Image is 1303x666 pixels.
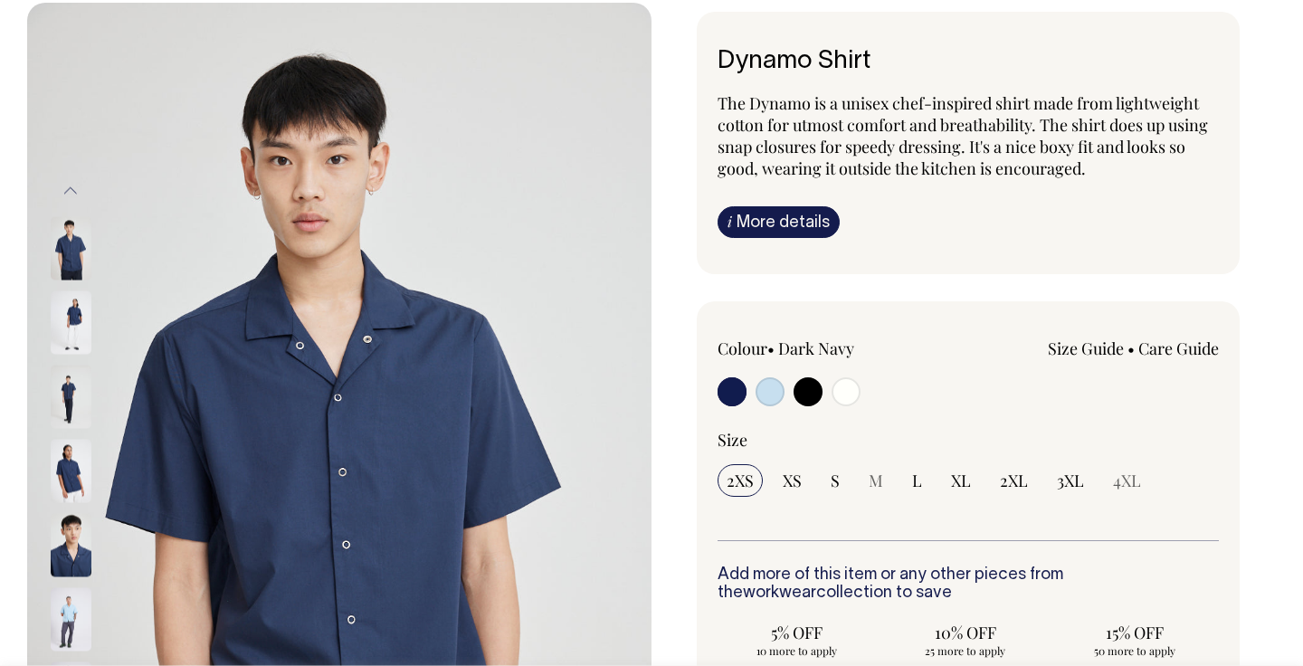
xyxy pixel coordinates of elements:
img: true-blue [51,588,91,652]
img: dark-navy [51,440,91,503]
span: 15% OFF [1064,622,1204,643]
img: dark-navy [51,217,91,281]
span: S [831,470,840,491]
input: S [822,464,849,497]
a: workwear [743,585,816,601]
input: 10% OFF 25 more to apply [887,616,1045,663]
input: 5% OFF 10 more to apply [718,616,876,663]
span: • [767,338,775,359]
span: 10% OFF [896,622,1036,643]
input: L [903,464,931,497]
img: dark-navy [51,366,91,429]
input: 2XL [991,464,1037,497]
span: 2XL [1000,470,1028,491]
span: XS [783,470,802,491]
input: 2XS [718,464,763,497]
h1: Dynamo Shirt [718,48,1219,76]
h6: Add more of this item or any other pieces from the collection to save [718,566,1219,603]
a: Care Guide [1138,338,1219,359]
button: Previous [57,171,84,212]
span: 10 more to apply [727,643,867,658]
input: M [860,464,892,497]
a: iMore details [718,206,840,238]
div: Colour [718,338,918,359]
span: L [912,470,922,491]
span: 50 more to apply [1064,643,1204,658]
div: Size [718,429,1219,451]
input: XL [942,464,980,497]
input: 3XL [1048,464,1093,497]
span: 25 more to apply [896,643,1036,658]
span: 2XS [727,470,754,491]
input: 4XL [1104,464,1150,497]
input: XS [774,464,811,497]
span: • [1127,338,1135,359]
span: 5% OFF [727,622,867,643]
a: Size Guide [1048,338,1124,359]
span: i [728,212,732,231]
span: 4XL [1113,470,1141,491]
img: dark-navy [51,291,91,355]
span: The Dynamo is a unisex chef-inspired shirt made from lightweight cotton for utmost comfort and br... [718,92,1208,179]
span: XL [951,470,971,491]
img: dark-navy [51,514,91,577]
span: M [869,470,883,491]
input: 15% OFF 50 more to apply [1055,616,1213,663]
span: 3XL [1057,470,1084,491]
label: Dark Navy [778,338,854,359]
